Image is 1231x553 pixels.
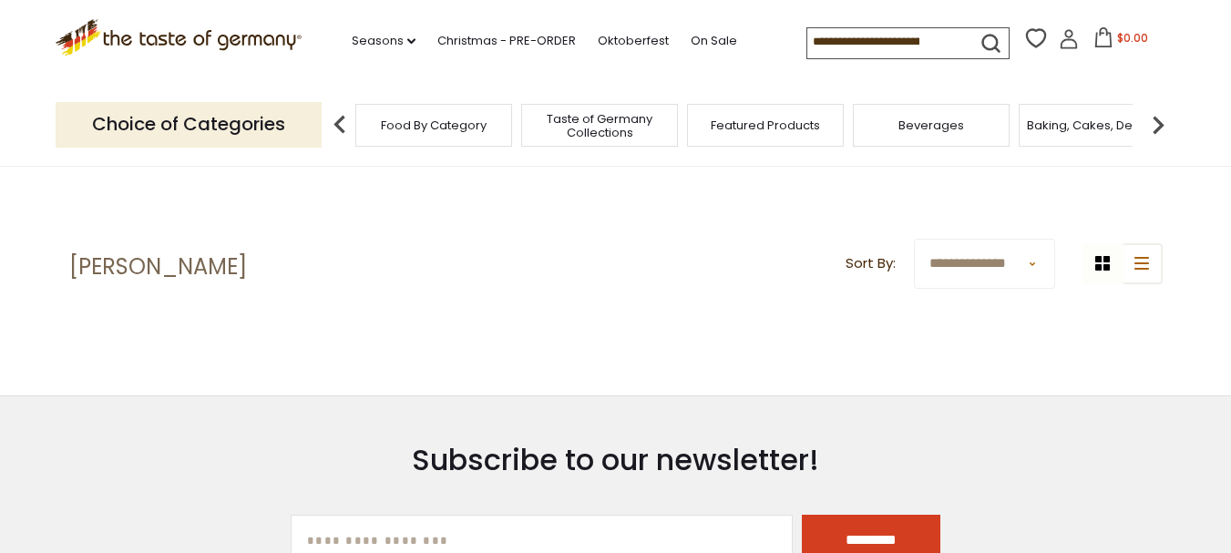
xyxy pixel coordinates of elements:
[291,442,940,478] h3: Subscribe to our newsletter!
[711,118,820,132] a: Featured Products
[1140,107,1176,143] img: next arrow
[1082,27,1160,55] button: $0.00
[437,31,576,51] a: Christmas - PRE-ORDER
[527,112,672,139] a: Taste of Germany Collections
[598,31,669,51] a: Oktoberfest
[691,31,737,51] a: On Sale
[1117,30,1148,46] span: $0.00
[56,102,322,147] p: Choice of Categories
[322,107,358,143] img: previous arrow
[846,252,896,275] label: Sort By:
[898,118,964,132] a: Beverages
[69,253,247,281] h1: [PERSON_NAME]
[1027,118,1168,132] a: Baking, Cakes, Desserts
[381,118,487,132] a: Food By Category
[352,31,415,51] a: Seasons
